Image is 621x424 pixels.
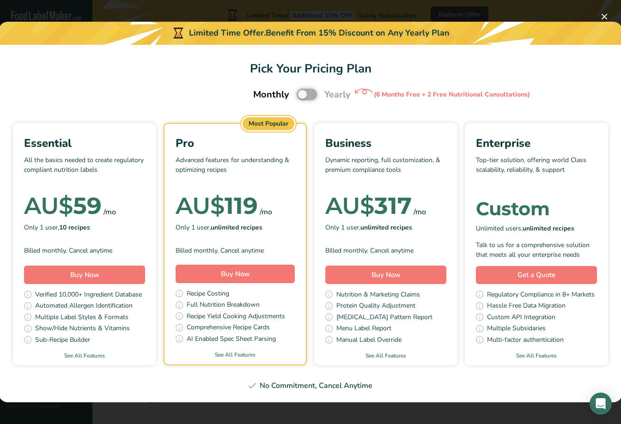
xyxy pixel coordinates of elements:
span: Buy Now [371,270,401,279]
span: Sub-Recipe Builder [35,335,90,346]
h1: Pick Your Pricing Plan [10,60,611,78]
div: /mo [260,206,272,218]
span: Verified 10,000+ Ingredient Database [35,290,142,301]
span: Regulatory Compliance in 8+ Markets [487,290,595,301]
b: unlimited recipes [523,224,574,233]
p: Top-tier solution, offering world Class scalability, reliability, & support [476,155,597,183]
span: Only 1 user, [325,223,412,232]
div: Enterprise [476,135,597,151]
div: (6 Months Free + 2 Free Nutritional Consultations) [374,90,530,99]
span: Get a Quote [517,270,555,280]
span: Multiple Subsidaries [487,323,546,335]
span: AU$ [325,192,374,220]
div: Billed monthly. Cancel anytime [325,246,446,255]
button: Buy Now [325,266,446,284]
div: Billed monthly. Cancel anytime [176,246,295,255]
span: Multi-factor authentication [487,335,564,346]
a: See All Features [13,351,156,360]
span: [MEDICAL_DATA] Pattern Report [336,312,432,324]
span: AU$ [24,192,73,220]
a: Get a Quote [476,266,597,284]
span: Unlimited users, [476,224,574,233]
span: Protein Quality Adjustment [336,301,415,312]
div: Pro [176,135,295,151]
span: Show/Hide Nutrients & Vitamins [35,323,130,335]
div: Billed monthly. Cancel anytime [24,246,145,255]
span: Buy Now [70,270,99,279]
b: unlimited recipes [360,223,412,232]
b: unlimited recipes [211,223,262,232]
span: Multiple Label Styles & Formats [35,312,128,324]
span: Yearly [324,88,351,102]
span: Custom API Integration [487,312,555,324]
div: /mo [103,206,116,218]
button: Buy Now [176,265,295,283]
div: 119 [176,197,258,215]
div: Essential [24,135,145,151]
div: 59 [24,197,102,215]
a: See All Features [164,351,306,359]
p: Advanced features for understanding & optimizing recipes [176,155,295,183]
div: Open Intercom Messenger [590,393,612,415]
div: Talk to us for a comprehensive solution that meets all your enterprise needs [476,240,597,260]
div: /mo [414,206,426,218]
a: See All Features [465,351,608,360]
span: Buy Now [221,269,250,279]
a: See All Features [314,351,457,360]
button: Buy Now [24,266,145,284]
span: AU$ [176,192,225,220]
span: Only 1 user, [176,223,262,232]
span: AI Enabled Spec Sheet Parsing [187,334,276,345]
p: All the basics needed to create regulatory compliant nutrition labels [24,155,145,183]
span: Recipe Yield Cooking Adjustments [187,311,285,323]
div: Custom [476,200,597,218]
div: Business [325,135,446,151]
div: Benefit From 15% Discount on Any Yearly Plan [266,27,450,39]
span: Monthly [253,88,289,102]
div: Most Popular [243,117,294,130]
p: Dynamic reporting, full customization, & premium compliance tools [325,155,446,183]
span: Nutrition & Marketing Claims [336,290,420,301]
span: Menu Label Report [336,323,391,335]
span: Comprehensive Recipe Cards [187,322,270,334]
div: No Commitment, Cancel Anytime [10,380,611,391]
span: Hassle Free Data Migration [487,301,566,312]
span: Manual Label Override [336,335,402,346]
span: Recipe Costing [187,289,229,300]
b: 10 recipes [59,223,90,232]
span: Automated Allergen Identification [35,301,133,312]
span: Full Nutrition Breakdown [187,300,260,311]
div: 317 [325,197,412,215]
span: Only 1 user, [24,223,90,232]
